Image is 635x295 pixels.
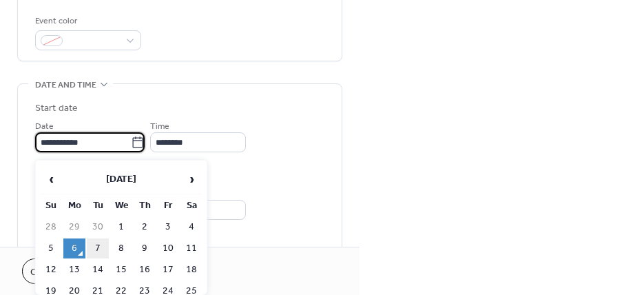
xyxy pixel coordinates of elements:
[134,260,156,280] td: 16
[40,196,62,216] th: Su
[63,217,85,237] td: 29
[157,217,179,237] td: 3
[110,196,132,216] th: We
[181,165,202,193] span: ›
[134,196,156,216] th: Th
[63,196,85,216] th: Mo
[30,265,67,280] span: Cancel
[180,217,202,237] td: 4
[134,217,156,237] td: 2
[110,260,132,280] td: 15
[35,14,138,28] div: Event color
[41,165,61,193] span: ‹
[110,238,132,258] td: 8
[87,238,109,258] td: 7
[35,101,78,116] div: Start date
[40,217,62,237] td: 28
[157,196,179,216] th: Fr
[35,119,54,134] span: Date
[63,165,179,194] th: [DATE]
[87,260,109,280] td: 14
[110,217,132,237] td: 1
[63,238,85,258] td: 6
[22,258,75,284] button: Cancel
[180,238,202,258] td: 11
[180,196,202,216] th: Sa
[134,238,156,258] td: 9
[150,119,169,134] span: Time
[35,78,96,92] span: Date and time
[157,260,179,280] td: 17
[63,260,85,280] td: 13
[87,196,109,216] th: Tu
[40,260,62,280] td: 12
[40,238,62,258] td: 5
[87,217,109,237] td: 30
[180,260,202,280] td: 18
[157,238,179,258] td: 10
